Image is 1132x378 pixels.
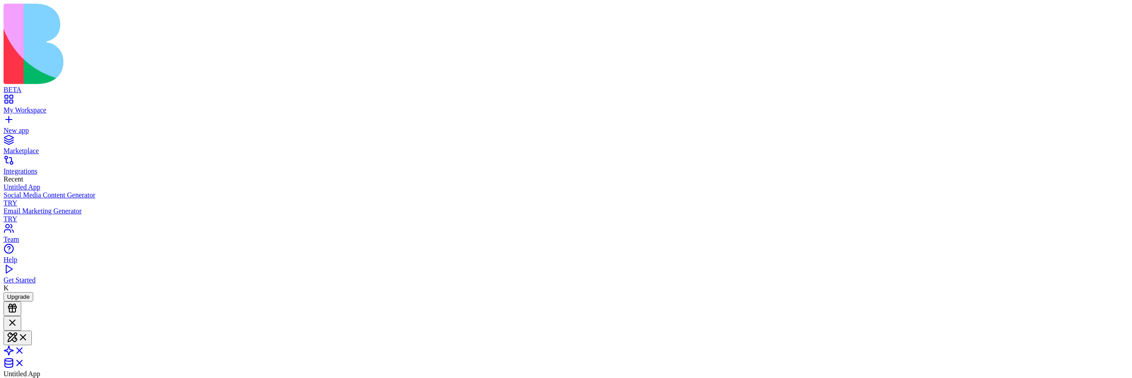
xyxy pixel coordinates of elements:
div: Email Marketing Generator [4,207,1128,215]
a: Email Marketing GeneratorTRY [4,207,1128,223]
a: Get Started [4,268,1128,284]
a: Marketplace [4,139,1128,155]
a: New app [4,119,1128,135]
span: K [4,284,9,292]
a: Help [4,248,1128,264]
a: Team [4,228,1128,243]
div: Get Started [4,276,1128,284]
a: My Workspace [4,98,1128,114]
img: logo [4,4,359,84]
button: Upgrade [4,292,33,301]
a: BETA [4,78,1128,94]
div: Integrations [4,167,1128,175]
a: Upgrade [4,293,33,300]
div: Help [4,256,1128,264]
a: Untitled App [4,183,1128,191]
div: TRY [4,215,1128,223]
div: BETA [4,86,1128,94]
a: Social Media Content GeneratorTRY [4,191,1128,207]
div: New app [4,127,1128,135]
span: Untitled App [4,370,40,378]
div: Social Media Content Generator [4,191,1128,199]
div: My Workspace [4,106,1128,114]
div: TRY [4,199,1128,207]
div: Team [4,235,1128,243]
div: Marketplace [4,147,1128,155]
a: Integrations [4,159,1128,175]
span: Recent [4,175,23,183]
